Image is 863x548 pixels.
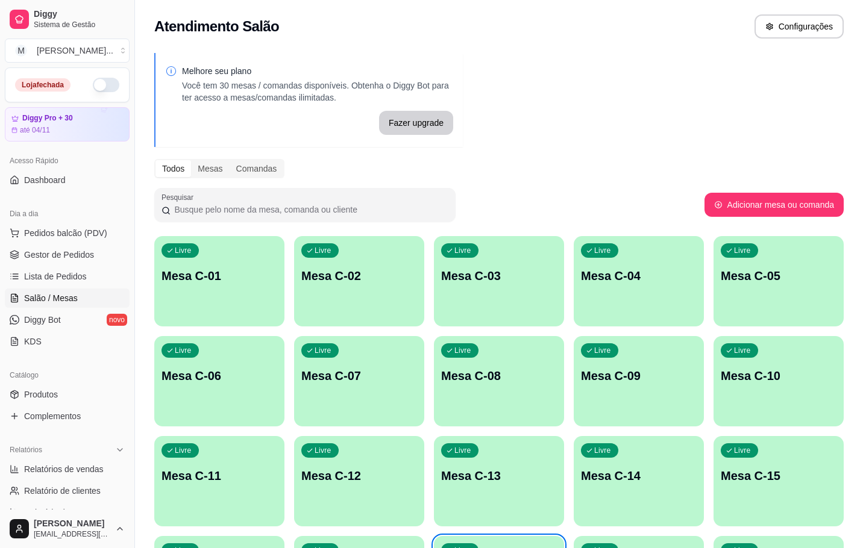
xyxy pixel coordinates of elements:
[734,346,751,355] p: Livre
[301,267,417,284] p: Mesa C-02
[24,463,104,475] span: Relatórios de vendas
[721,367,836,384] p: Mesa C-10
[714,336,844,426] button: LivreMesa C-10
[182,79,453,104] p: Você tem 30 mesas / comandas disponíveis. Obtenha o Diggy Bot para ter acesso a mesas/comandas il...
[301,467,417,484] p: Mesa C-12
[24,485,101,497] span: Relatório de clientes
[34,9,125,20] span: Diggy
[24,249,94,261] span: Gestor de Pedidos
[454,246,471,255] p: Livre
[5,170,130,190] a: Dashboard
[5,204,130,223] div: Dia a dia
[24,227,107,239] span: Pedidos balcão (PDV)
[93,78,119,92] button: Alterar Status
[5,481,130,500] a: Relatório de clientes
[721,467,836,484] p: Mesa C-15
[454,346,471,355] p: Livre
[581,367,697,384] p: Mesa C-09
[594,346,611,355] p: Livre
[182,65,453,77] p: Melhore seu plano
[301,367,417,384] p: Mesa C-07
[294,336,424,426] button: LivreMesa C-07
[20,125,50,135] article: até 04/11
[594,246,611,255] p: Livre
[441,367,557,384] p: Mesa C-08
[434,236,564,326] button: LivreMesa C-03
[315,246,331,255] p: Livre
[379,111,453,135] button: Fazer upgrade
[154,236,284,326] button: LivreMesa C-01
[34,529,110,539] span: [EMAIL_ADDRESS][DOMAIN_NAME]
[5,459,130,479] a: Relatórios de vendas
[315,446,331,455] p: Livre
[5,288,130,308] a: Salão / Mesas
[15,78,71,92] div: Loja fechada
[581,267,697,284] p: Mesa C-04
[441,267,557,284] p: Mesa C-03
[22,114,73,123] article: Diggy Pro + 30
[574,436,704,526] button: LivreMesa C-14
[154,436,284,526] button: LivreMesa C-11
[34,20,125,30] span: Sistema de Gestão
[175,346,192,355] p: Livre
[294,236,424,326] button: LivreMesa C-02
[5,310,130,329] a: Diggy Botnovo
[5,151,130,170] div: Acesso Rápido
[162,267,277,284] p: Mesa C-01
[294,436,424,526] button: LivreMesa C-12
[5,267,130,286] a: Lista de Pedidos
[24,174,66,186] span: Dashboard
[24,292,78,304] span: Salão / Mesas
[5,245,130,264] a: Gestor de Pedidos
[24,410,81,422] span: Complementos
[154,17,279,36] h2: Atendimento Salão
[24,388,58,400] span: Produtos
[24,506,97,518] span: Relatório de mesas
[10,445,42,455] span: Relatórios
[155,160,191,177] div: Todos
[5,366,130,385] div: Catálogo
[5,503,130,522] a: Relatório de mesas
[454,446,471,455] p: Livre
[734,446,751,455] p: Livre
[5,223,130,243] button: Pedidos balcão (PDV)
[191,160,229,177] div: Mesas
[581,467,697,484] p: Mesa C-14
[734,246,751,255] p: Livre
[230,160,284,177] div: Comandas
[5,332,130,351] a: KDS
[34,518,110,529] span: [PERSON_NAME]
[5,514,130,543] button: [PERSON_NAME][EMAIL_ADDRESS][DOMAIN_NAME]
[594,446,611,455] p: Livre
[315,346,331,355] p: Livre
[5,107,130,142] a: Diggy Pro + 30até 04/11
[714,436,844,526] button: LivreMesa C-15
[441,467,557,484] p: Mesa C-13
[24,335,42,347] span: KDS
[5,385,130,404] a: Produtos
[162,467,277,484] p: Mesa C-11
[24,270,87,282] span: Lista de Pedidos
[5,39,130,63] button: Select a team
[714,236,844,326] button: LivreMesa C-05
[175,446,192,455] p: Livre
[574,236,704,326] button: LivreMesa C-04
[5,5,130,34] a: DiggySistema de Gestão
[37,45,113,57] div: [PERSON_NAME] ...
[5,406,130,426] a: Complementos
[162,367,277,384] p: Mesa C-06
[721,267,836,284] p: Mesa C-05
[434,436,564,526] button: LivreMesa C-13
[175,246,192,255] p: Livre
[15,45,27,57] span: M
[171,204,448,216] input: Pesquisar
[755,14,844,39] button: Configurações
[574,336,704,426] button: LivreMesa C-09
[24,314,61,326] span: Diggy Bot
[434,336,564,426] button: LivreMesa C-08
[154,336,284,426] button: LivreMesa C-06
[162,192,198,202] label: Pesquisar
[705,193,844,217] button: Adicionar mesa ou comanda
